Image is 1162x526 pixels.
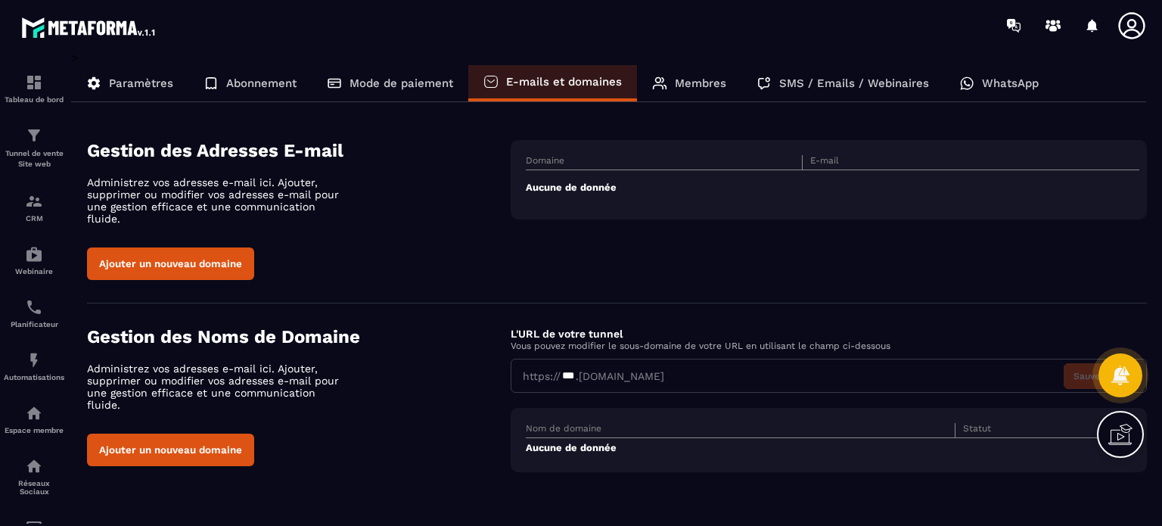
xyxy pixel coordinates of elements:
p: Membres [675,76,726,90]
img: automations [25,404,43,422]
img: automations [25,245,43,263]
p: Abonnement [226,76,297,90]
a: automationsautomationsWebinaire [4,234,64,287]
p: Administrez vos adresses e-mail ici. Ajouter, supprimer ou modifier vos adresses e-mail pour une ... [87,363,352,411]
img: formation [25,73,43,92]
p: WhatsApp [982,76,1039,90]
img: formation [25,126,43,145]
p: CRM [4,214,64,223]
a: social-networksocial-networkRéseaux Sociaux [4,446,64,507]
p: Administrez vos adresses e-mail ici. Ajouter, supprimer ou modifier vos adresses e-mail pour une ... [87,176,352,225]
th: Nom de domaine [526,423,955,438]
img: formation [25,192,43,210]
p: Tableau de bord [4,95,64,104]
div: > [71,51,1147,495]
button: Ajouter un nouveau domaine [87,434,254,466]
p: Automatisations [4,373,64,381]
h4: Gestion des Adresses E-mail [87,140,511,161]
button: Ajouter un nouveau domaine [87,247,254,280]
a: schedulerschedulerPlanificateur [4,287,64,340]
td: Aucune de donnée [526,438,1139,458]
p: Réseaux Sociaux [4,479,64,496]
a: formationformationTunnel de vente Site web [4,115,64,181]
p: Mode de paiement [350,76,453,90]
img: scheduler [25,298,43,316]
a: formationformationTableau de bord [4,62,64,115]
p: Webinaire [4,267,64,275]
a: formationformationCRM [4,181,64,234]
p: Tunnel de vente Site web [4,148,64,170]
td: Aucune de donnée [526,170,1139,205]
th: E-mail [802,155,1078,170]
p: Paramètres [109,76,173,90]
a: automationsautomationsEspace membre [4,393,64,446]
p: Planificateur [4,320,64,328]
a: automationsautomationsAutomatisations [4,340,64,393]
p: Espace membre [4,426,64,434]
p: SMS / Emails / Webinaires [779,76,929,90]
th: Statut [955,423,1109,438]
h4: Gestion des Noms de Domaine [87,326,511,347]
th: Domaine [526,155,802,170]
img: logo [21,14,157,41]
p: E-mails et domaines [506,75,622,89]
label: L'URL de votre tunnel [511,328,623,340]
img: automations [25,351,43,369]
img: social-network [25,457,43,475]
p: Vous pouvez modifier le sous-domaine de votre URL en utilisant le champ ci-dessous [511,341,1147,351]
